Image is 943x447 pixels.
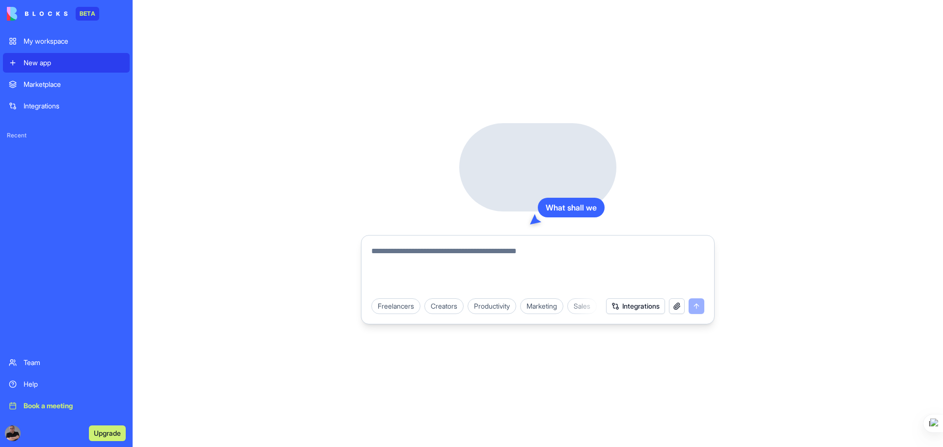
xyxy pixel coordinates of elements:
a: BETA [7,7,99,21]
button: Integrations [606,298,665,314]
a: Team [3,353,130,372]
span: Recent [3,131,130,139]
div: Book a meeting [24,401,124,411]
div: Marketplace [24,79,124,89]
div: Team [24,358,124,368]
button: Upgrade [89,425,126,441]
div: Help [24,379,124,389]
div: Productivity [468,298,516,314]
div: Sales [567,298,597,314]
div: Creators [424,298,464,314]
a: Integrations [3,96,130,116]
a: Book a meeting [3,396,130,416]
div: My workspace [24,36,124,46]
a: New app [3,53,130,73]
div: What shall we [538,198,605,217]
div: BETA [76,7,99,21]
a: My workspace [3,31,130,51]
div: Integrations [24,101,124,111]
img: ACg8ocIVsvydE8A5AB97KHThCT7U5GstpMLS1pRiuO3YvEL_rFIKgiFe=s96-c [5,425,21,441]
a: Help [3,374,130,394]
a: Marketplace [3,75,130,94]
img: logo [7,7,68,21]
div: Freelancers [371,298,420,314]
div: Marketing [520,298,563,314]
div: New app [24,58,124,68]
a: Upgrade [89,428,126,438]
